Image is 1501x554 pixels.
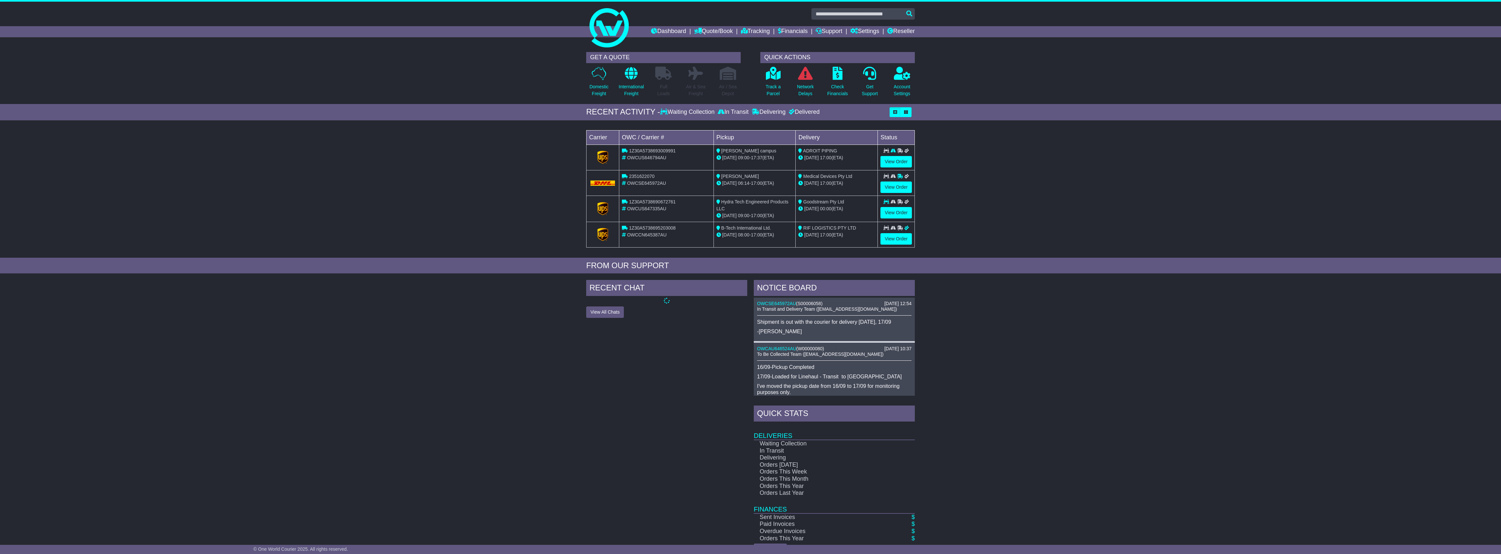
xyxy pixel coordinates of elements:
span: 1Z30A5738695203008 [629,225,676,231]
span: 17:00 [751,181,762,186]
span: 00:00 [820,206,831,211]
div: - (ETA) [716,212,793,219]
a: View Order [880,233,912,245]
span: 17:00 [820,181,831,186]
td: Finances [754,497,915,513]
button: View All Chats [586,306,624,318]
div: RECENT CHAT [586,280,747,298]
a: Reseller [887,26,915,37]
span: 1Z30A5738690672761 [629,199,676,204]
span: [DATE] [804,155,819,160]
p: 17/09-Loaded for Linehaul - Transit to [GEOGRAPHIC_DATA] [757,373,912,380]
span: 09:00 [738,155,750,160]
a: $ [912,514,915,520]
a: View Order [880,156,912,167]
div: [DATE] 10:37 [884,346,912,352]
a: GetSupport [861,66,878,101]
span: OWCUS646794AU [627,155,666,160]
p: Network Delays [797,83,814,97]
span: RIF LOGISTICS PTY LTD [803,225,856,231]
span: 17:00 [751,232,762,237]
span: ADROIT PIPING [803,148,837,153]
span: [DATE] [722,181,737,186]
div: FROM OUR SUPPORT [586,261,915,270]
td: Orders [DATE] [754,461,892,469]
td: Orders Last Year [754,490,892,497]
p: Air / Sea Depot [719,83,737,97]
span: 17:00 [820,232,831,237]
span: [DATE] [722,232,737,237]
td: Delivery [796,130,878,145]
div: - (ETA) [716,180,793,187]
a: NetworkDelays [797,66,814,101]
span: 17:00 [751,213,762,218]
a: AccountSettings [894,66,911,101]
span: [DATE] [804,181,819,186]
span: [PERSON_NAME] campus [721,148,776,153]
p: Shipment is out with the courier for delivery [DATE], 17/09 [757,319,912,325]
td: Waiting Collection [754,440,892,447]
a: OWCSE645972AU [757,301,796,306]
span: [DATE] [804,232,819,237]
div: Delivering [750,109,787,116]
a: Track aParcel [765,66,781,101]
div: In Transit [716,109,750,116]
span: [PERSON_NAME] [721,174,759,179]
a: Quote/Book [694,26,733,37]
div: (ETA) [798,232,875,238]
div: NOTICE BOARD [754,280,915,298]
a: View Order [880,207,912,218]
p: Track a Parcel [766,83,781,97]
p: Air & Sea Freight [686,83,705,97]
p: 16/09-Pickup Completed [757,364,912,370]
span: 08:00 [738,232,750,237]
a: CheckFinancials [827,66,848,101]
p: Full Loads [655,83,672,97]
div: RECENT ACTIVITY - [586,107,660,117]
span: [DATE] [804,206,819,211]
span: 1Z30A5738693009991 [629,148,676,153]
div: Delivered [787,109,820,116]
img: GetCarrierServiceLogo [597,151,608,164]
span: W00000080 [798,346,823,351]
td: OWC / Carrier # [619,130,714,145]
td: Pickup [714,130,796,145]
td: Status [878,130,915,145]
div: [DATE] 12:54 [884,301,912,306]
a: $ [912,521,915,527]
p: Get Support [862,83,878,97]
span: 17:37 [751,155,762,160]
p: International Freight [619,83,644,97]
p: I've moved the pickup date from 16/09 to 17/09 for monitoring purposes only. [757,383,912,395]
span: B-Tech International Ltd. [721,225,771,231]
span: [DATE] [722,213,737,218]
span: OWCCN645387AU [627,232,667,237]
span: Medical Devices Pty Ltd [803,174,852,179]
a: $ [912,528,915,534]
p: Account Settings [894,83,911,97]
span: OWCUS647335AU [627,206,666,211]
a: Dashboard [651,26,686,37]
div: (ETA) [798,205,875,212]
a: OWCAU646524AU [757,346,796,351]
a: DomesticFreight [589,66,609,101]
div: Waiting Collection [660,109,716,116]
div: ( ) [757,346,912,352]
span: To Be Collected Team ([EMAIL_ADDRESS][DOMAIN_NAME]) [757,352,883,357]
td: Orders This Month [754,476,892,483]
div: (ETA) [798,180,875,187]
a: $ [912,535,915,542]
td: In Transit [754,447,892,455]
div: - (ETA) [716,232,793,238]
td: Orders This Year [754,483,892,490]
span: [DATE] [722,155,737,160]
td: Orders This Week [754,468,892,476]
span: S00006058 [798,301,821,306]
img: DHL.png [590,181,615,186]
a: View Order [880,182,912,193]
span: Goodstream Pty Ltd [803,199,844,204]
span: 09:00 [738,213,750,218]
td: Orders This Year [754,535,892,542]
span: Hydra Tech Engineered Products LLC [716,199,788,211]
div: Quick Stats [754,406,915,423]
